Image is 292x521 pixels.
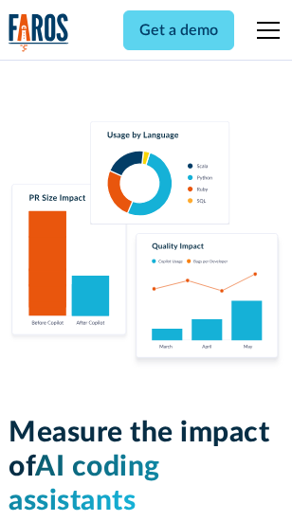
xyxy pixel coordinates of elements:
img: Charts tracking GitHub Copilot's usage and impact on velocity and quality [9,121,283,370]
img: Logo of the analytics and reporting company Faros. [9,13,69,52]
h1: Measure the impact of [9,416,283,518]
a: Get a demo [123,10,234,50]
a: home [9,13,69,52]
div: menu [246,8,283,53]
span: AI coding assistants [9,453,160,515]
